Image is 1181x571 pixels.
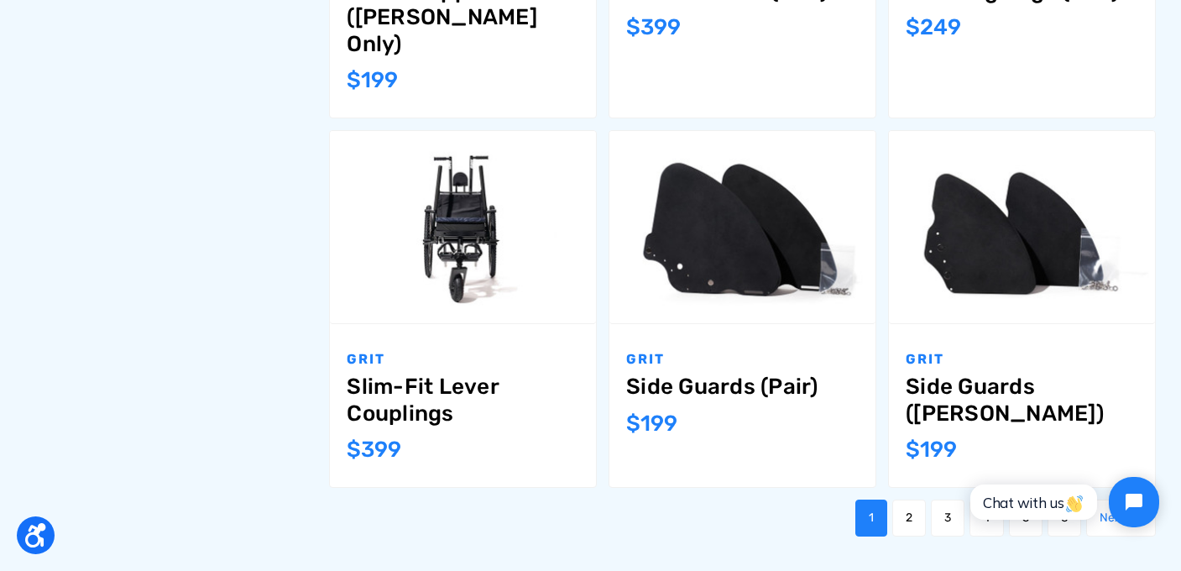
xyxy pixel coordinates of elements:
p: GRIT [347,349,579,369]
a: Page 2 of 6 [892,500,926,537]
a: Side Guards (Pair),$199.00 [626,374,859,400]
a: Slim-Fit Lever Couplings,$399.00 [347,374,579,426]
span: $249 [906,14,961,40]
a: Slim-Fit Lever Couplings,$399.00 [330,131,596,324]
a: Side Guards (Pair),$199.00 [609,131,875,324]
span: $199 [626,411,677,437]
span: $399 [626,14,681,40]
iframe: Tidio Chat [952,463,1173,542]
p: GRIT [626,349,859,369]
img: GRIT Junior Side Guards: pair of side guards and hardware to attach to GRIT Junior, to protect cl... [889,139,1155,316]
a: Side Guards (GRIT Jr.),$199.00 [906,374,1138,426]
img: Slim-Fit Lever Couplings [330,139,596,316]
a: Side Guards (GRIT Jr.),$199.00 [889,131,1155,324]
span: $199 [347,67,398,93]
a: Page 1 of 6 [855,500,887,537]
span: $399 [347,437,401,463]
nav: pagination [311,500,1156,537]
a: Page 3 of 6 [931,500,964,537]
p: GRIT [906,349,1138,369]
span: $199 [906,437,957,463]
img: GRIT Side Guards: pair of side guards and hardware to attach to GRIT Freedom Chair, to protect cl... [609,139,875,316]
